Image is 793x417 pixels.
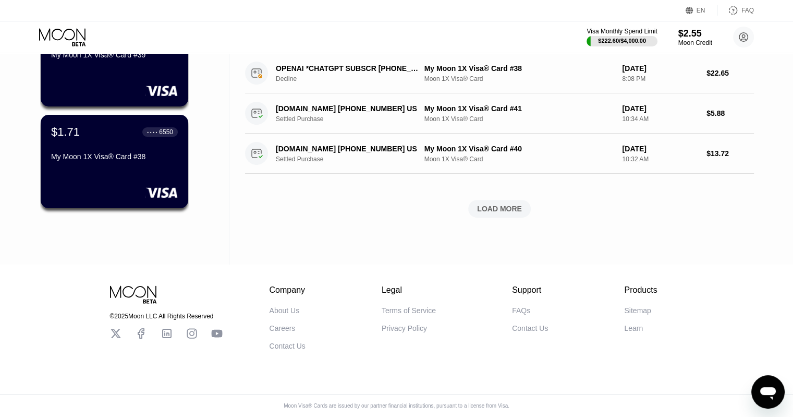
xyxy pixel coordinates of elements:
[512,306,530,315] div: FAQs
[424,75,614,82] div: Moon 1X Visa® Card
[382,306,436,315] div: Terms of Service
[741,7,754,14] div: FAQ
[706,109,754,117] div: $5.88
[624,306,651,315] div: Sitemap
[41,115,188,208] div: $1.71● ● ● ●6550My Moon 1X Visa® Card #38
[624,324,643,332] div: Learn
[276,104,419,113] div: [DOMAIN_NAME] [PHONE_NUMBER] US
[624,285,657,295] div: Products
[270,306,300,315] div: About Us
[424,104,614,113] div: My Moon 1X Visa® Card #41
[245,134,754,174] div: [DOMAIN_NAME] [PHONE_NUMBER] USSettled PurchaseMy Moon 1X Visa® Card #40Moon 1X Visa® Card[DATE]1...
[512,324,548,332] div: Contact Us
[678,39,712,46] div: Moon Credit
[424,64,614,73] div: My Moon 1X Visa® Card #38
[382,324,427,332] div: Privacy Policy
[41,13,188,106] div: $1.96● ● ● ●1105My Moon 1X Visa® Card #39
[686,5,717,16] div: EN
[622,115,698,123] div: 10:34 AM
[275,403,518,409] div: Moon Visa® Cards are issued by our partner financial institutions, pursuant to a license from Visa.
[51,152,178,161] div: My Moon 1X Visa® Card #38
[424,145,614,153] div: My Moon 1X Visa® Card #40
[477,204,522,213] div: LOAD MORE
[678,28,712,39] div: $2.55
[706,149,754,158] div: $13.72
[276,156,430,163] div: Settled Purchase
[159,128,173,136] div: 6550
[587,28,657,46] div: Visa Monthly Spend Limit$222.60/$4,000.00
[270,342,306,350] div: Contact Us
[51,125,80,139] div: $1.71
[276,115,430,123] div: Settled Purchase
[622,156,698,163] div: 10:32 AM
[276,145,419,153] div: [DOMAIN_NAME] [PHONE_NUMBER] US
[245,93,754,134] div: [DOMAIN_NAME] [PHONE_NUMBER] USSettled PurchaseMy Moon 1X Visa® Card #41Moon 1X Visa® Card[DATE]1...
[424,115,614,123] div: Moon 1X Visa® Card
[147,130,157,134] div: ● ● ● ●
[270,285,306,295] div: Company
[622,104,698,113] div: [DATE]
[276,64,419,73] div: OPENAI *CHATGPT SUBSCR [PHONE_NUMBER] US
[512,285,548,295] div: Support
[270,324,296,332] div: Careers
[622,145,698,153] div: [DATE]
[51,51,178,59] div: My Moon 1X Visa® Card #39
[110,313,223,320] div: © 2025 Moon LLC All Rights Reserved
[382,285,436,295] div: Legal
[717,5,754,16] div: FAQ
[245,53,754,93] div: OPENAI *CHATGPT SUBSCR [PHONE_NUMBER] USDeclineMy Moon 1X Visa® Card #38Moon 1X Visa® Card[DATE]8...
[598,38,646,44] div: $222.60 / $4,000.00
[245,200,754,218] div: LOAD MORE
[622,75,698,82] div: 8:08 PM
[697,7,705,14] div: EN
[622,64,698,73] div: [DATE]
[751,375,785,409] iframe: Кнопка запуска окна обмена сообщениями
[424,156,614,163] div: Moon 1X Visa® Card
[587,28,657,35] div: Visa Monthly Spend Limit
[706,69,754,77] div: $22.65
[276,75,430,82] div: Decline
[678,28,712,46] div: $2.55Moon Credit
